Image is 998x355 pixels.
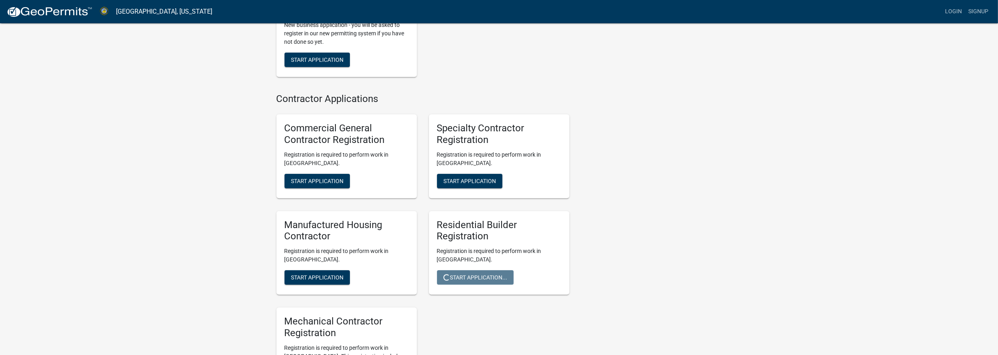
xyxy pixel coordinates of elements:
[116,5,212,18] a: [GEOGRAPHIC_DATA], [US_STATE]
[437,151,561,167] p: Registration is required to perform work in [GEOGRAPHIC_DATA].
[285,174,350,188] button: Start Application
[443,274,507,281] span: Start Application...
[276,93,569,105] h4: Contractor Applications
[285,247,409,264] p: Registration is required to perform work in [GEOGRAPHIC_DATA].
[437,270,514,285] button: Start Application...
[437,247,561,264] p: Registration is required to perform work in [GEOGRAPHIC_DATA].
[437,174,502,188] button: Start Application
[437,122,561,146] h5: Specialty Contractor Registration
[291,274,344,281] span: Start Application
[285,151,409,167] p: Registration is required to perform work in [GEOGRAPHIC_DATA].
[285,219,409,243] h5: Manufactured Housing Contractor
[291,57,344,63] span: Start Application
[285,122,409,146] h5: Commercial General Contractor Registration
[285,53,350,67] button: Start Application
[285,21,409,46] p: New business application - you will be asked to register in our new permitting system if you have...
[942,4,965,19] a: Login
[285,316,409,339] h5: Mechanical Contractor Registration
[285,270,350,285] button: Start Application
[99,6,110,17] img: Abbeville County, South Carolina
[443,177,496,184] span: Start Application
[291,177,344,184] span: Start Application
[437,219,561,243] h5: Residential Builder Registration
[965,4,992,19] a: Signup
